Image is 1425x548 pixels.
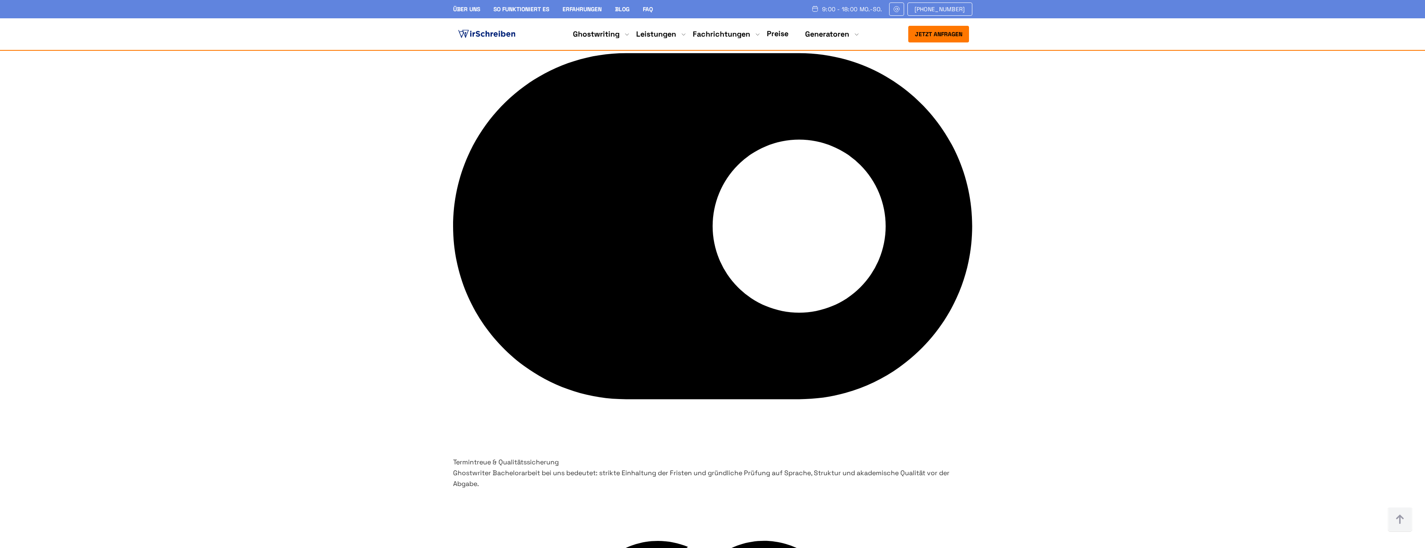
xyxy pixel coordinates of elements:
[907,2,972,16] a: [PHONE_NUMBER]
[453,5,480,13] a: Über uns
[822,6,882,12] span: 9:00 - 18:00 Mo.-So.
[914,6,965,12] span: [PHONE_NUMBER]
[643,5,653,13] a: FAQ
[453,457,972,468] h3: Termintreue & Qualitätssicherung
[563,5,602,13] a: Erfahrungen
[893,6,900,12] img: Email
[493,5,549,13] a: So funktioniert es
[1388,507,1413,532] img: button top
[573,29,620,39] a: Ghostwriting
[456,28,517,40] img: logo ghostwriter-österreich
[615,5,629,13] a: Blog
[693,29,750,39] a: Fachrichtungen
[805,29,849,39] a: Generatoren
[767,29,788,38] a: Preise
[453,468,972,489] p: Ghostwriter Bachelorarbeit bei uns bedeutet: strikte Einhaltung der Fristen und gründliche Prüfun...
[908,26,969,42] button: Jetzt anfragen
[636,29,676,39] a: Leistungen
[811,5,819,12] img: Schedule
